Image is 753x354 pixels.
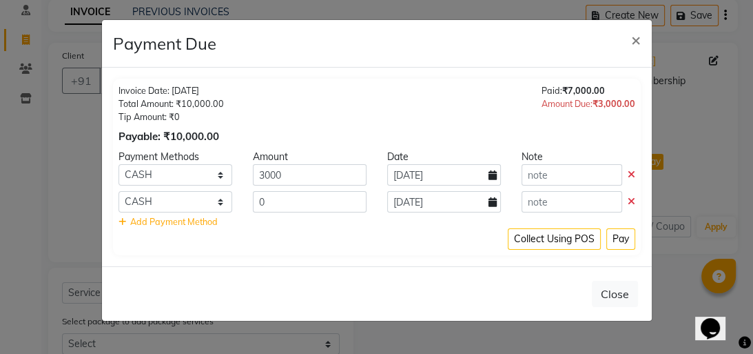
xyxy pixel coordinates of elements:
[130,216,218,227] span: Add Payment Method
[118,110,224,124] div: Tip Amount: ₹0
[108,150,243,164] div: Payment Methods
[631,29,641,50] span: ×
[253,164,367,186] input: Amount
[243,150,377,164] div: Amount
[118,84,224,97] div: Invoice Date: [DATE]
[511,150,646,164] div: Note
[541,97,635,110] div: Amount Due:
[113,31,216,56] h4: Payment Due
[541,84,635,97] div: Paid:
[606,228,635,250] button: Pay
[253,191,367,213] input: Amount
[562,85,605,96] span: ₹7,000.00
[592,281,638,307] button: Close
[508,228,601,250] button: Collect Using POS
[522,164,622,186] input: note
[387,191,501,213] input: yyyy-mm-dd
[522,191,622,213] input: note
[695,299,739,340] iframe: chat widget
[118,129,224,145] div: Payable: ₹10,000.00
[387,164,501,186] input: yyyy-mm-dd
[118,97,224,110] div: Total Amount: ₹10,000.00
[592,98,635,109] span: ₹3,000.00
[377,150,511,164] div: Date
[620,20,652,59] button: Close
